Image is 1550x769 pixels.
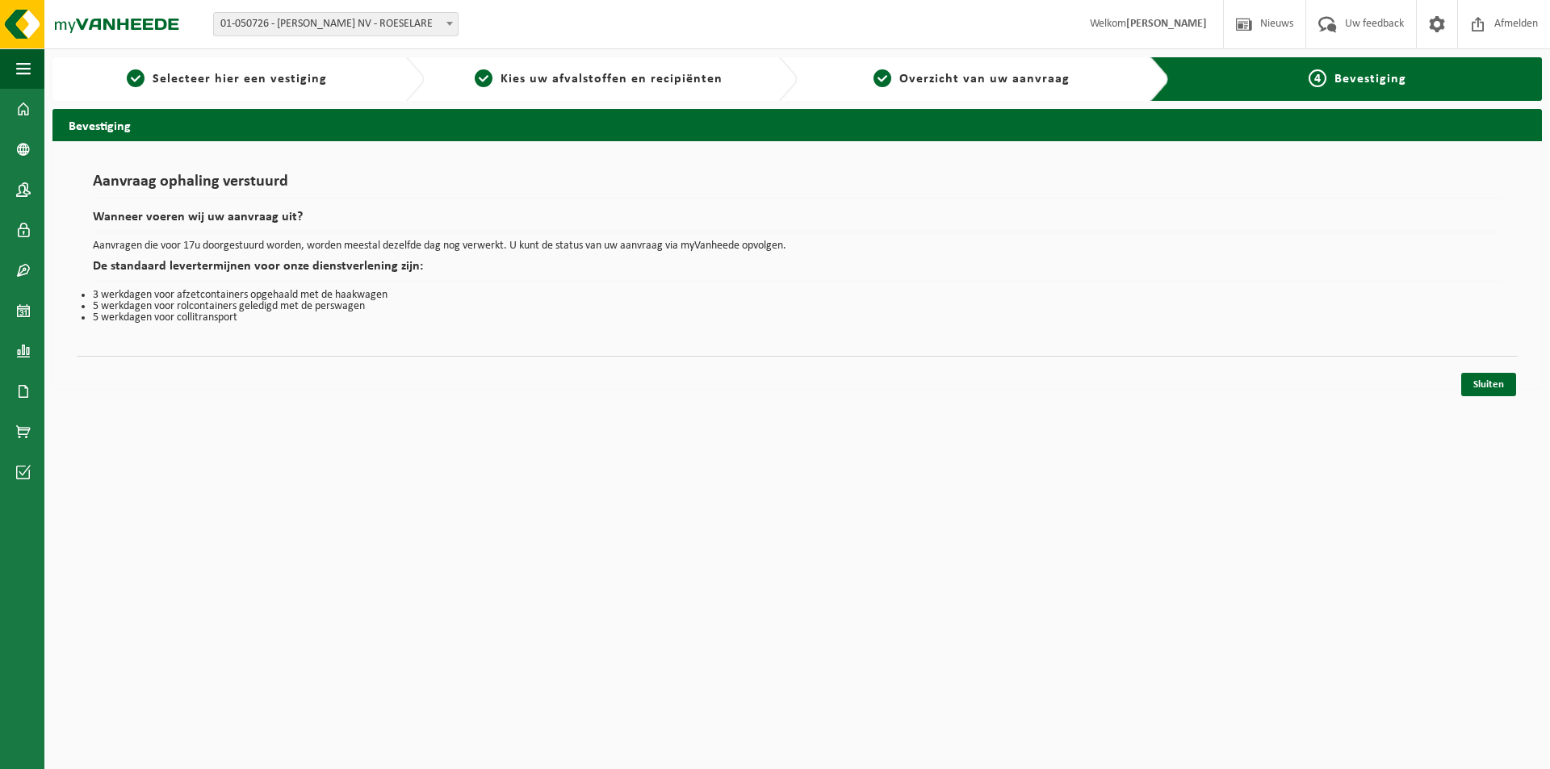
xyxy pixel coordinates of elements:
[1309,69,1326,87] span: 4
[501,73,723,86] span: Kies uw afvalstoffen en recipiënten
[93,290,1502,301] li: 3 werkdagen voor afzetcontainers opgehaald met de haakwagen
[93,211,1502,232] h2: Wanneer voeren wij uw aanvraag uit?
[1126,18,1207,30] strong: [PERSON_NAME]
[873,69,891,87] span: 3
[93,301,1502,312] li: 5 werkdagen voor rolcontainers geledigd met de perswagen
[475,69,492,87] span: 2
[93,260,1502,282] h2: De standaard levertermijnen voor onze dienstverlening zijn:
[93,173,1502,199] h1: Aanvraag ophaling verstuurd
[61,69,392,89] a: 1Selecteer hier een vestiging
[213,12,459,36] span: 01-050726 - STERCKX KAREL NV - ROESELARE
[214,13,458,36] span: 01-050726 - STERCKX KAREL NV - ROESELARE
[52,109,1542,140] h2: Bevestiging
[899,73,1070,86] span: Overzicht van uw aanvraag
[93,240,1502,252] p: Aanvragen die voor 17u doorgestuurd worden, worden meestal dezelfde dag nog verwerkt. U kunt de s...
[1334,73,1406,86] span: Bevestiging
[806,69,1137,89] a: 3Overzicht van uw aanvraag
[127,69,145,87] span: 1
[1461,373,1516,396] a: Sluiten
[153,73,327,86] span: Selecteer hier een vestiging
[433,69,765,89] a: 2Kies uw afvalstoffen en recipiënten
[93,312,1502,324] li: 5 werkdagen voor collitransport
